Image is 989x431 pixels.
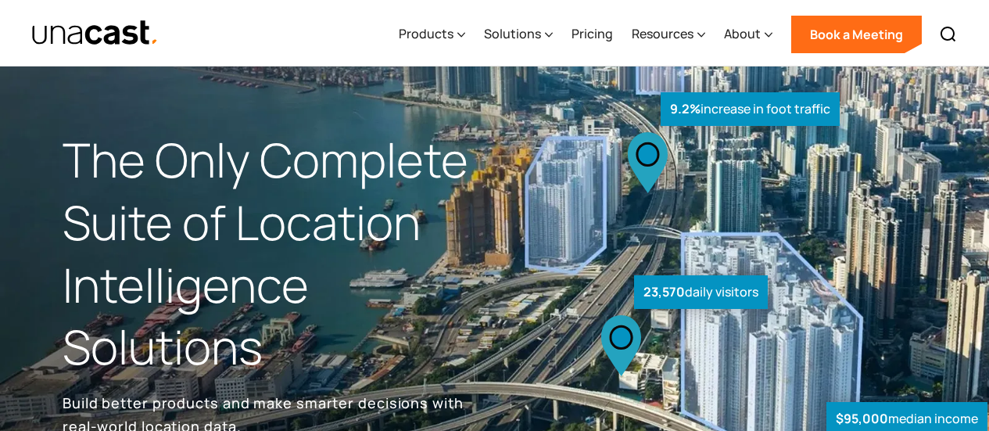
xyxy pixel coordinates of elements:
a: Book a Meeting [791,16,922,53]
div: Resources [632,24,693,43]
div: daily visitors [634,275,768,309]
strong: 9.2% [670,100,701,117]
div: increase in foot traffic [661,92,840,126]
div: Solutions [484,2,553,66]
div: Products [399,24,453,43]
div: About [724,24,761,43]
div: Products [399,2,465,66]
img: Search icon [939,25,958,44]
h1: The Only Complete Suite of Location Intelligence Solutions [63,129,495,379]
div: About [724,2,772,66]
strong: $95,000 [836,410,888,427]
a: home [31,20,159,47]
img: Unacast text logo [31,20,159,47]
div: Resources [632,2,705,66]
div: Solutions [484,24,541,43]
a: Pricing [572,2,613,66]
strong: 23,570 [643,283,685,300]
